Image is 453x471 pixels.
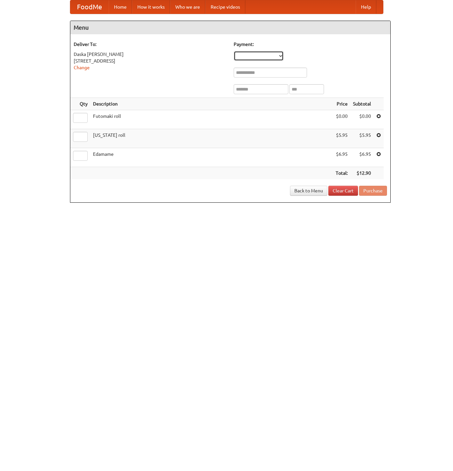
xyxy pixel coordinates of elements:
td: $6.95 [333,148,350,167]
td: $0.00 [333,110,350,129]
th: Qty [70,98,90,110]
h5: Deliver To: [74,41,227,48]
a: Back to Menu [290,186,327,196]
div: [STREET_ADDRESS] [74,58,227,64]
h4: Menu [70,21,390,34]
th: $12.90 [350,167,374,179]
td: Edamame [90,148,333,167]
button: Purchase [359,186,387,196]
a: Help [356,0,376,14]
td: Futomaki roll [90,110,333,129]
a: Change [74,65,90,70]
td: [US_STATE] roll [90,129,333,148]
th: Subtotal [350,98,374,110]
a: FoodMe [70,0,109,14]
a: Who we are [170,0,205,14]
div: Daska [PERSON_NAME] [74,51,227,58]
a: Clear Cart [328,186,358,196]
a: Recipe videos [205,0,245,14]
td: $6.95 [350,148,374,167]
a: How it works [132,0,170,14]
h5: Payment: [234,41,387,48]
th: Total: [333,167,350,179]
th: Price [333,98,350,110]
td: $5.95 [350,129,374,148]
a: Home [109,0,132,14]
td: $0.00 [350,110,374,129]
th: Description [90,98,333,110]
td: $5.95 [333,129,350,148]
